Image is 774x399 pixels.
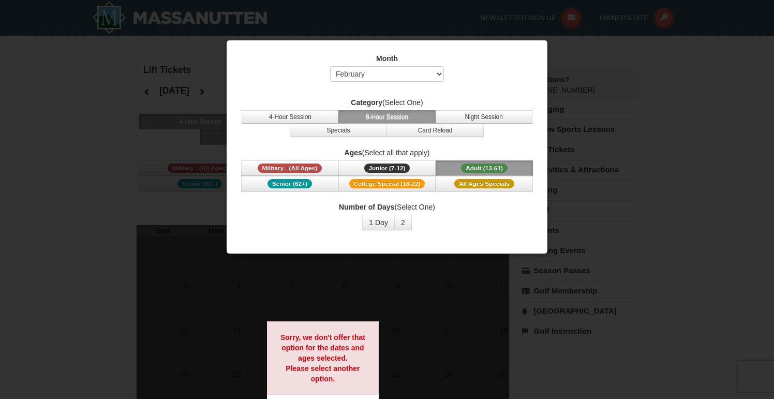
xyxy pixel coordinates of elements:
strong: Sorry, we don't offer that option for the dates and ages selected. Please select another option. [280,333,365,383]
label: (Select all that apply) [240,147,534,158]
span: Adult (13-61) [461,164,508,173]
strong: Ages [345,149,362,157]
button: Card Reload [386,124,484,137]
span: Junior (7-12) [364,164,410,173]
button: Night Session [435,110,532,124]
strong: Number of Days [339,203,394,211]
label: (Select One) [240,202,534,212]
strong: Month [376,54,398,63]
button: Adult (13-61) [436,160,533,176]
span: All Ages Specials [454,179,514,188]
button: College Special (18-22) [338,176,436,191]
button: Senior (62+) [241,176,338,191]
span: Senior (62+) [267,179,312,188]
label: (Select One) [240,97,534,108]
button: Military - (All Ages) [241,160,338,176]
button: 8-Hour Session [338,110,436,124]
button: 2 [394,215,412,230]
button: Junior (7-12) [338,160,436,176]
button: 4-Hour Session [242,110,339,124]
button: 1 Day [362,215,395,230]
button: Specials [290,124,387,137]
strong: Category [351,98,382,107]
span: Military - (All Ages) [258,164,322,173]
span: College Special (18-22) [349,179,425,188]
button: All Ages Specials [436,176,533,191]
